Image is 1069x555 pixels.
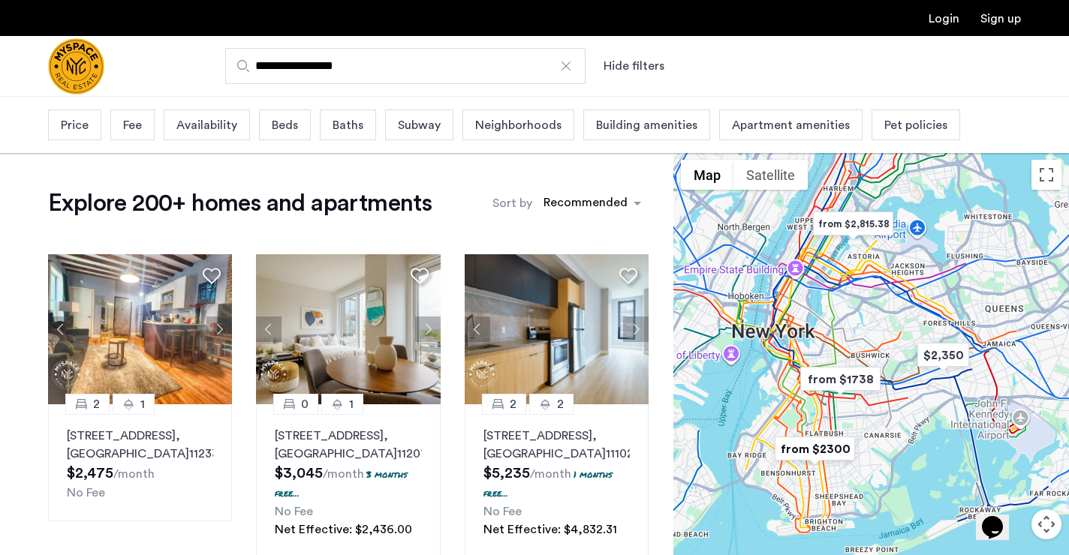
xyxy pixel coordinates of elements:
[275,523,412,535] span: Net Effective: $2,436.00
[530,468,571,480] sub: /month
[596,116,697,134] span: Building amenities
[123,116,142,134] span: Fee
[275,466,323,481] span: $3,045
[113,468,155,480] sub: /month
[176,116,237,134] span: Availability
[48,38,104,94] img: logo
[483,468,613,499] p: 1 months free...
[510,395,516,413] span: 2
[492,194,532,212] label: Sort by
[61,116,89,134] span: Price
[349,395,354,413] span: 1
[794,362,887,396] div: from $1738
[929,13,959,25] a: Login
[769,432,861,466] div: from $2300
[733,160,808,190] button: Show satellite imagery
[475,116,562,134] span: Neighborhoods
[415,316,441,342] button: Next apartment
[333,116,363,134] span: Baths
[225,48,586,84] input: Apartment Search
[884,116,947,134] span: Pet policies
[911,338,975,372] div: $2,350
[681,160,733,190] button: Show street map
[67,427,213,463] p: [STREET_ADDRESS] 11233
[48,38,104,94] a: Cazamio Logo
[140,395,145,413] span: 1
[541,193,628,215] div: Recommended
[256,316,282,342] button: Previous apartment
[483,427,630,463] p: [STREET_ADDRESS] 11102
[980,13,1021,25] a: Registration
[48,254,233,404] img: 1997_638660674255189691.jpeg
[976,495,1024,540] iframe: chat widget
[67,466,113,481] span: $2,475
[623,316,649,342] button: Next apartment
[465,316,490,342] button: Previous apartment
[557,395,564,413] span: 2
[1031,160,1061,190] button: Toggle fullscreen view
[536,190,649,217] ng-select: sort-apartment
[323,468,364,480] sub: /month
[275,505,313,517] span: No Fee
[807,207,899,241] div: from $2,815.38
[272,116,298,134] span: Beds
[48,316,74,342] button: Previous apartment
[301,395,309,413] span: 0
[93,395,100,413] span: 2
[398,116,441,134] span: Subway
[48,188,432,218] h1: Explore 200+ homes and apartments
[1031,509,1061,539] button: Map camera controls
[256,254,441,404] img: 1997_638519001096654587.png
[483,466,530,481] span: $5,235
[48,404,232,521] a: 21[STREET_ADDRESS], [GEOGRAPHIC_DATA]11233No Fee
[206,316,232,342] button: Next apartment
[483,505,522,517] span: No Fee
[604,57,664,75] button: Show or hide filters
[483,523,617,535] span: Net Effective: $4,832.31
[275,427,421,463] p: [STREET_ADDRESS] 11207
[465,254,649,404] img: 1997_638519968035243270.png
[67,487,105,499] span: No Fee
[732,116,850,134] span: Apartment amenities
